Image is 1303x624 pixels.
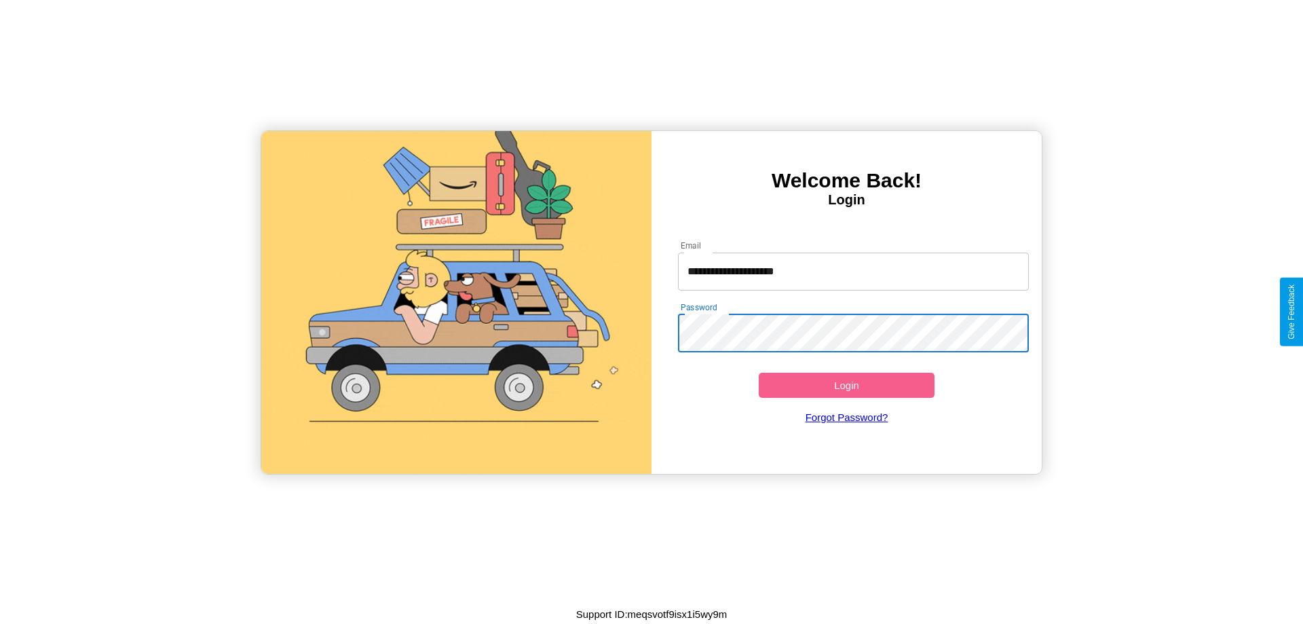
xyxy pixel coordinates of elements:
[261,131,651,474] img: gif
[681,240,702,251] label: Email
[1287,285,1296,339] div: Give Feedback
[651,169,1042,192] h3: Welcome Back!
[759,373,934,398] button: Login
[576,605,728,623] p: Support ID: meqsvotf9isx1i5wy9m
[681,301,717,313] label: Password
[671,398,1023,437] a: Forgot Password?
[651,192,1042,208] h4: Login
